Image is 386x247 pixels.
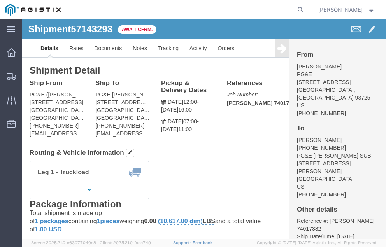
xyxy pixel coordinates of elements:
iframe: FS Legacy Container [22,19,386,239]
a: Feedback [193,240,212,245]
a: Support [173,240,193,245]
span: Client: 2025.21.0-faee749 [100,240,151,245]
span: Copyright © [DATE]-[DATE] Agistix Inc., All Rights Reserved [257,240,377,246]
img: logo [5,4,61,16]
span: Neil Coehlo [318,5,363,14]
span: Server: 2025.21.0-c63077040a8 [31,240,96,245]
button: [PERSON_NAME] [318,5,375,14]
